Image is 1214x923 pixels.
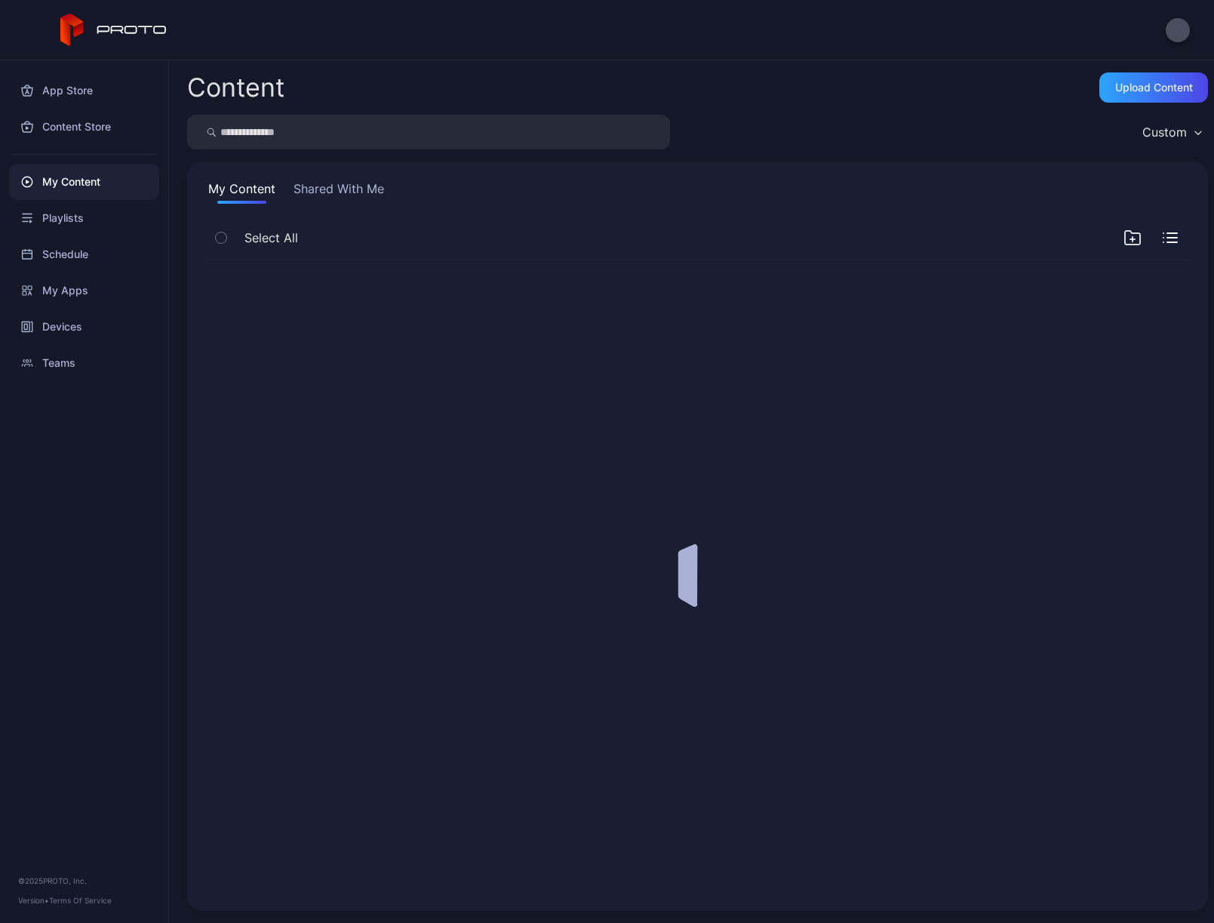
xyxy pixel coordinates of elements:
[187,75,284,100] div: Content
[9,345,159,381] a: Teams
[9,236,159,272] a: Schedule
[9,272,159,309] a: My Apps
[9,309,159,345] a: Devices
[1115,82,1193,94] div: Upload Content
[49,896,112,905] a: Terms Of Service
[205,180,278,204] button: My Content
[9,109,159,145] a: Content Store
[290,180,387,204] button: Shared With Me
[18,896,49,905] span: Version •
[244,229,298,247] span: Select All
[1135,115,1208,149] button: Custom
[1099,72,1208,103] button: Upload Content
[9,200,159,236] a: Playlists
[18,875,150,887] div: © 2025 PROTO, Inc.
[1142,125,1187,140] div: Custom
[9,72,159,109] a: App Store
[9,164,159,200] a: My Content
